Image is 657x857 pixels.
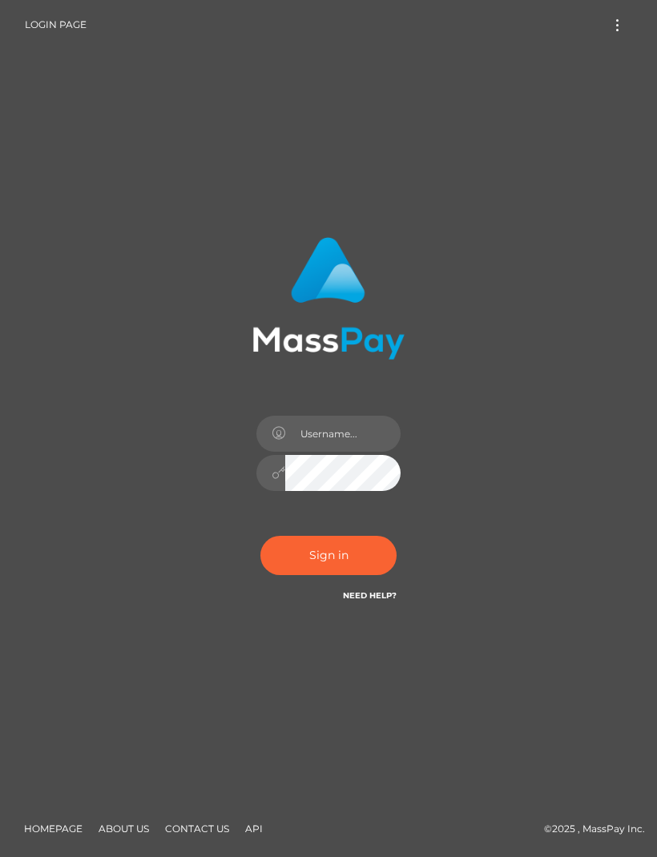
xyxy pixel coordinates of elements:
button: Sign in [260,536,397,575]
a: Login Page [25,8,87,42]
a: API [239,816,269,841]
a: Homepage [18,816,89,841]
img: MassPay Login [252,237,405,360]
div: © 2025 , MassPay Inc. [12,820,645,838]
a: About Us [92,816,155,841]
button: Toggle navigation [603,14,632,36]
input: Username... [285,416,401,452]
a: Contact Us [159,816,236,841]
a: Need Help? [343,590,397,601]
